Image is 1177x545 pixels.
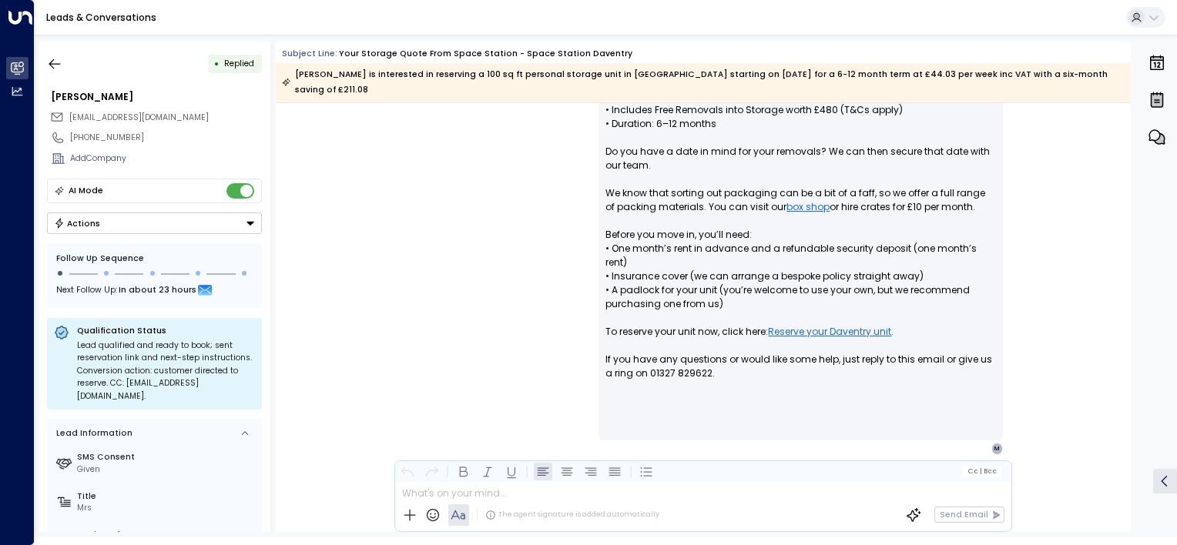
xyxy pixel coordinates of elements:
[77,325,255,336] p: Qualification Status
[77,490,257,503] label: Title
[979,467,981,475] span: |
[77,339,255,403] div: Lead qualified and ready to book; sent reservation link and next-step instructions. Conversion ac...
[119,283,196,299] span: In about 23 hours
[56,252,253,265] div: Follow Up Sequence
[786,200,830,214] a: box shop
[77,463,257,476] div: Given
[282,48,337,59] span: Subject Line:
[54,218,101,229] div: Actions
[214,53,220,74] div: •
[70,132,262,144] div: [PHONE_NUMBER]
[52,427,132,440] div: Lead Information
[77,451,257,463] label: SMS Consent
[422,462,441,480] button: Redo
[485,510,659,520] div: The agent signature is added automatically
[46,11,156,24] a: Leads & Conversations
[967,467,997,475] span: Cc Bcc
[605,6,996,394] p: Hi [PERSON_NAME], Thank you for your interest in our Daventry store. Here’s your quote for a 100 ...
[69,112,209,123] span: [EMAIL_ADDRESS][DOMAIN_NAME]
[224,58,254,69] span: Replied
[77,529,257,541] label: Region of Interest
[51,90,262,104] div: [PERSON_NAME]
[56,283,253,299] div: Next Follow Up:
[991,443,1004,455] div: M
[963,466,1001,476] button: Cc|Bcc
[47,212,262,234] div: Button group with a nested menu
[339,48,632,60] div: Your storage quote from Space Station - Space Station Daventry
[398,462,417,480] button: Undo
[70,152,262,165] div: AddCompany
[47,212,262,234] button: Actions
[69,112,209,124] span: m.hill142@btinternet.com
[768,325,891,339] a: Reserve your Daventry unit
[282,67,1124,98] div: [PERSON_NAME] is interested in reserving a 100 sq ft personal storage unit in [GEOGRAPHIC_DATA] s...
[77,502,257,514] div: Mrs
[69,183,103,199] div: AI Mode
